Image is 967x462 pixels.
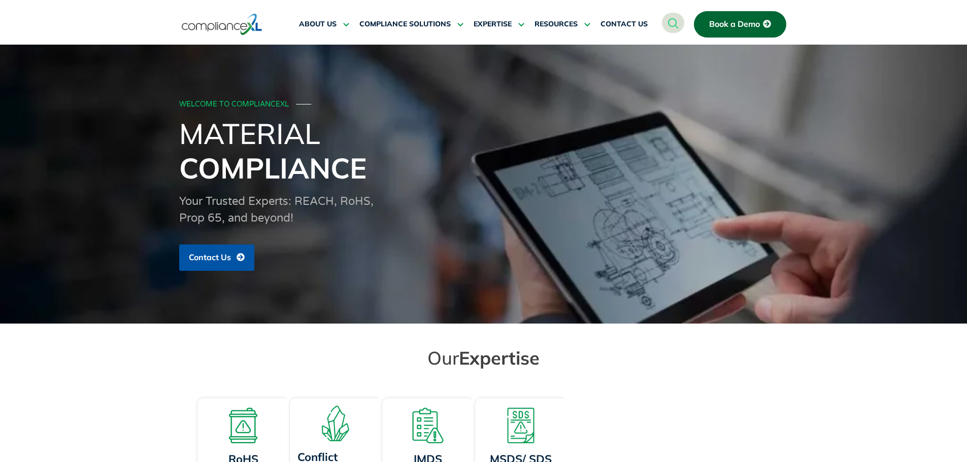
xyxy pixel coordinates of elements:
[709,20,760,29] span: Book a Demo
[601,12,648,37] a: CONTACT US
[182,13,262,36] img: logo-one.svg
[694,11,786,38] a: Book a Demo
[410,408,446,443] img: A list board with a warning
[199,346,768,369] h2: Our
[225,408,261,443] img: A board with a warning sign
[474,20,512,29] span: EXPERTISE
[535,12,590,37] a: RESOURCES
[459,346,540,369] span: Expertise
[662,13,684,33] a: navsearch-button
[601,20,648,29] span: CONTACT US
[179,244,254,271] a: Contact Us
[535,20,578,29] span: RESOURCES
[474,12,524,37] a: EXPERTISE
[179,116,788,185] h1: Material
[318,406,353,441] img: A representation of minerals
[359,12,463,37] a: COMPLIANCE SOLUTIONS
[299,12,349,37] a: ABOUT US
[299,20,337,29] span: ABOUT US
[179,100,785,109] div: WELCOME TO COMPLIANCEXL
[296,100,312,109] span: ───
[503,408,539,443] img: A warning board with SDS displaying
[359,20,451,29] span: COMPLIANCE SOLUTIONS
[189,253,231,262] span: Contact Us
[179,150,366,186] span: Compliance
[179,195,374,225] span: Your Trusted Experts: REACH, RoHS, Prop 65, and beyond!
